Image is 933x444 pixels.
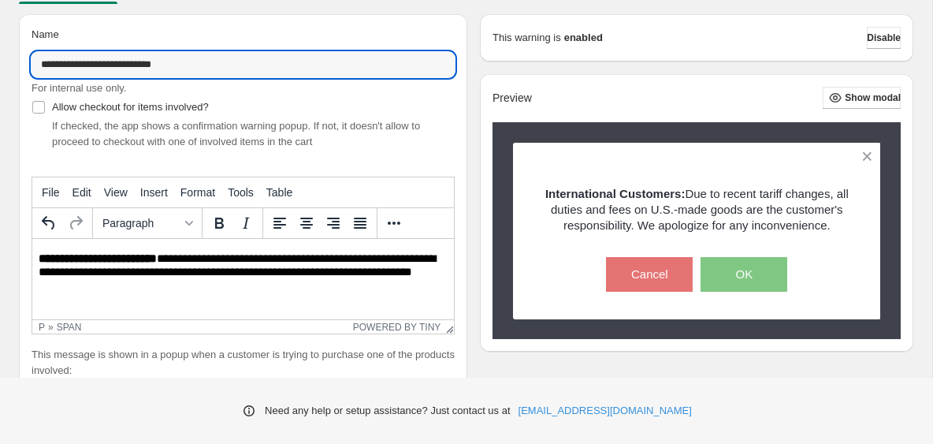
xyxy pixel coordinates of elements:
button: Show modal [823,87,901,109]
div: » [48,322,54,333]
button: Undo [35,210,62,237]
span: File [42,186,60,199]
iframe: Rich Text Area [32,239,454,319]
span: For internal use only. [32,82,126,94]
span: Format [180,186,215,199]
a: [EMAIL_ADDRESS][DOMAIN_NAME] [519,403,692,419]
h2: Preview [493,91,532,105]
span: Paragraph [102,217,180,229]
button: Disable [867,27,901,49]
strong: International Customers: [545,187,686,200]
button: Align right [320,210,347,237]
button: Redo [62,210,89,237]
button: More... [381,210,407,237]
a: Powered by Tiny [353,322,441,333]
span: Disable [867,32,901,44]
span: Name [32,28,59,40]
span: Tools [228,186,254,199]
div: p [39,322,45,333]
button: Italic [232,210,259,237]
div: Resize [440,320,454,334]
span: Insert [140,186,168,199]
button: Cancel [606,257,693,292]
p: This message is shown in a popup when a customer is trying to purchase one of the products involved: [32,347,455,379]
p: This warning is [493,30,561,46]
span: Table [266,186,292,199]
button: Formats [96,210,199,237]
span: Due to recent tariff changes, all duties and fees on U.S.-made goods are the customer's responsib... [545,187,849,232]
button: Align center [293,210,320,237]
button: Bold [206,210,232,237]
span: View [104,186,128,199]
span: Allow checkout for items involved? [52,101,209,113]
span: Edit [72,186,91,199]
button: Align left [266,210,293,237]
button: Justify [347,210,374,237]
span: If checked, the app shows a confirmation warning popup. If not, it doesn't allow to proceed to ch... [52,120,420,147]
button: OK [701,257,787,292]
span: Show modal [845,91,901,104]
strong: enabled [564,30,603,46]
div: span [57,322,82,333]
